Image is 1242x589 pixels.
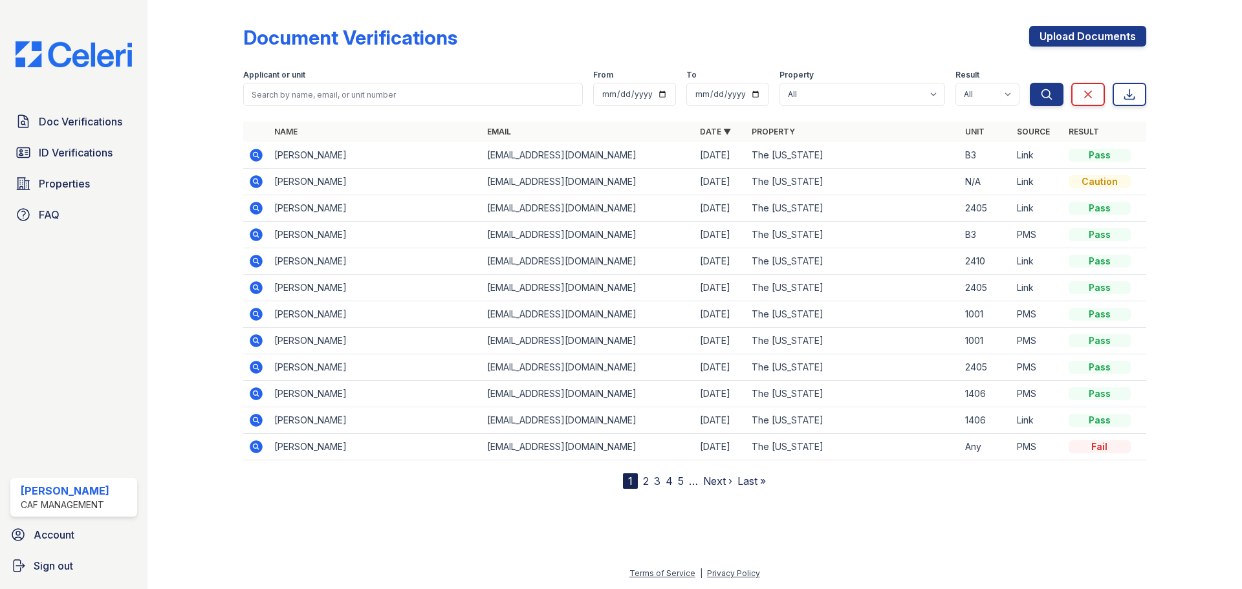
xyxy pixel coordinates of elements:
td: [PERSON_NAME] [269,381,482,407]
div: Pass [1069,334,1131,347]
td: The [US_STATE] [746,381,959,407]
a: Terms of Service [629,568,695,578]
a: 4 [666,475,673,487]
td: The [US_STATE] [746,275,959,301]
td: Link [1012,169,1063,195]
td: [DATE] [695,301,746,328]
td: Link [1012,195,1063,222]
td: N/A [960,169,1012,195]
td: The [US_STATE] [746,328,959,354]
td: The [US_STATE] [746,169,959,195]
td: PMS [1012,328,1063,354]
a: Sign out [5,553,142,579]
a: FAQ [10,202,137,228]
div: Pass [1069,281,1131,294]
a: Result [1069,127,1099,136]
td: The [US_STATE] [746,301,959,328]
td: [DATE] [695,169,746,195]
a: Upload Documents [1029,26,1146,47]
td: [PERSON_NAME] [269,222,482,248]
div: | [700,568,703,578]
td: 2405 [960,354,1012,381]
div: 1 [623,473,638,489]
td: PMS [1012,434,1063,460]
td: [PERSON_NAME] [269,354,482,381]
a: Last » [737,475,766,487]
td: [PERSON_NAME] [269,434,482,460]
div: Pass [1069,387,1131,400]
div: Pass [1069,149,1131,162]
td: [EMAIL_ADDRESS][DOMAIN_NAME] [482,434,695,460]
a: Name [274,127,298,136]
label: To [686,70,697,80]
span: Account [34,527,74,542]
a: Privacy Policy [707,568,760,578]
div: Pass [1069,414,1131,427]
td: Link [1012,142,1063,169]
td: [DATE] [695,328,746,354]
td: Link [1012,275,1063,301]
td: PMS [1012,381,1063,407]
td: [EMAIL_ADDRESS][DOMAIN_NAME] [482,354,695,381]
td: [EMAIL_ADDRESS][DOMAIN_NAME] [482,381,695,407]
td: 1001 [960,328,1012,354]
a: Source [1017,127,1050,136]
td: [PERSON_NAME] [269,301,482,328]
a: Date ▼ [700,127,731,136]
td: 2405 [960,195,1012,222]
td: [DATE] [695,275,746,301]
td: Link [1012,248,1063,275]
a: 2 [643,475,649,487]
td: [PERSON_NAME] [269,195,482,222]
td: [EMAIL_ADDRESS][DOMAIN_NAME] [482,142,695,169]
div: Pass [1069,202,1131,215]
td: 1406 [960,407,1012,434]
td: Any [960,434,1012,460]
td: [DATE] [695,222,746,248]
div: Pass [1069,255,1131,268]
td: [DATE] [695,354,746,381]
td: PMS [1012,354,1063,381]
td: 2405 [960,275,1012,301]
div: Pass [1069,228,1131,241]
td: [PERSON_NAME] [269,169,482,195]
input: Search by name, email, or unit number [243,83,583,106]
a: 5 [678,475,684,487]
a: Account [5,522,142,548]
td: PMS [1012,301,1063,328]
td: [PERSON_NAME] [269,142,482,169]
label: Property [779,70,814,80]
a: Next › [703,475,732,487]
td: [EMAIL_ADDRESS][DOMAIN_NAME] [482,301,695,328]
label: Applicant or unit [243,70,305,80]
td: The [US_STATE] [746,222,959,248]
span: ID Verifications [39,145,113,160]
a: Doc Verifications [10,109,137,134]
a: ID Verifications [10,140,137,166]
a: Properties [10,171,137,197]
span: … [689,473,698,489]
td: [PERSON_NAME] [269,407,482,434]
div: Fail [1069,440,1131,453]
td: 1001 [960,301,1012,328]
td: The [US_STATE] [746,354,959,381]
td: [EMAIL_ADDRESS][DOMAIN_NAME] [482,407,695,434]
label: Result [955,70,979,80]
td: [EMAIL_ADDRESS][DOMAIN_NAME] [482,222,695,248]
td: [DATE] [695,248,746,275]
a: Email [487,127,511,136]
a: Unit [965,127,985,136]
img: CE_Logo_Blue-a8612792a0a2168367f1c8372b55b34899dd931a85d93a1a3d3e32e68fde9ad4.png [5,41,142,67]
td: [DATE] [695,434,746,460]
div: [PERSON_NAME] [21,483,109,498]
td: [EMAIL_ADDRESS][DOMAIN_NAME] [482,248,695,275]
td: [EMAIL_ADDRESS][DOMAIN_NAME] [482,169,695,195]
div: Caution [1069,175,1131,188]
td: [PERSON_NAME] [269,328,482,354]
td: [EMAIL_ADDRESS][DOMAIN_NAME] [482,328,695,354]
td: [PERSON_NAME] [269,248,482,275]
td: The [US_STATE] [746,248,959,275]
div: Pass [1069,361,1131,374]
td: [EMAIL_ADDRESS][DOMAIN_NAME] [482,275,695,301]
